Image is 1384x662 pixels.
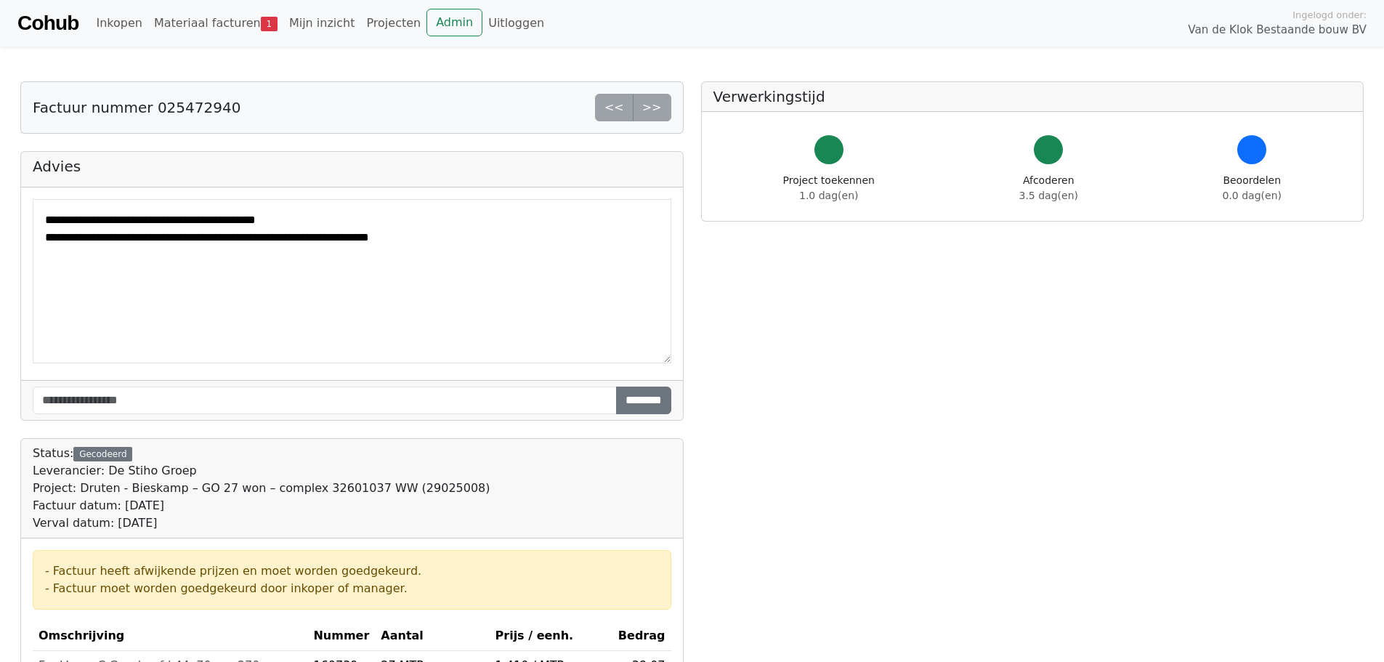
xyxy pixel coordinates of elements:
a: Admin [426,9,482,36]
span: 0.0 dag(en) [1223,190,1282,201]
span: 1.0 dag(en) [799,190,858,201]
th: Prijs / eenh. [490,621,612,651]
div: Gecodeerd [73,447,132,461]
a: Uitloggen [482,9,550,38]
div: Factuur datum: [DATE] [33,497,490,514]
div: Project: Druten - Bieskamp – GO 27 won – complex 32601037 WW (29025008) [33,480,490,497]
div: Afcoderen [1019,173,1078,203]
div: Leverancier: De Stiho Groep [33,462,490,480]
a: Materiaal facturen1 [148,9,283,38]
div: - Factuur moet worden goedgekeurd door inkoper of manager. [45,580,659,597]
th: Omschrijving [33,621,307,651]
span: Van de Klok Bestaande bouw BV [1188,22,1367,39]
span: 3.5 dag(en) [1019,190,1078,201]
h5: Factuur nummer 025472940 [33,99,240,116]
div: Beoordelen [1223,173,1282,203]
th: Nummer [307,621,375,651]
a: Projecten [360,9,426,38]
th: Aantal [375,621,489,651]
div: - Factuur heeft afwijkende prijzen en moet worden goedgekeurd. [45,562,659,580]
th: Bedrag [611,621,671,651]
a: Cohub [17,6,78,41]
a: Inkopen [90,9,147,38]
h5: Advies [33,158,671,175]
div: Verval datum: [DATE] [33,514,490,532]
a: Mijn inzicht [283,9,361,38]
div: Project toekennen [783,173,875,203]
h5: Verwerkingstijd [713,88,1352,105]
span: 1 [261,17,278,31]
span: Ingelogd onder: [1292,8,1367,22]
div: Status: [33,445,490,532]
